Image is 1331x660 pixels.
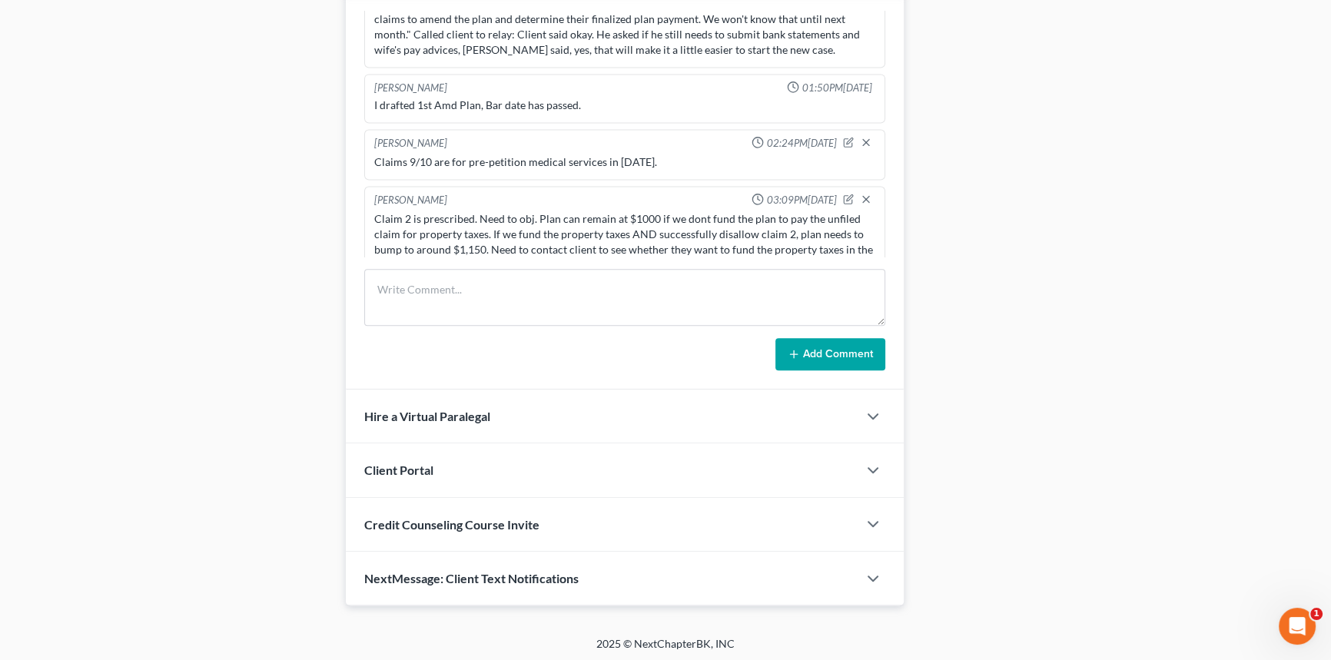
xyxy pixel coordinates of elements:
[775,338,885,370] button: Add Comment
[364,517,539,532] span: Credit Counseling Course Invite
[364,463,433,477] span: Client Portal
[374,211,875,273] div: Claim 2 is prescribed. Need to obj. Plan can remain at $1000 if we dont fund the plan to pay the ...
[802,81,872,95] span: 01:50PM[DATE]
[1310,608,1323,620] span: 1
[374,154,875,170] div: Claims 9/10 are for pre-petition medical services in [DATE].
[767,193,837,207] span: 03:09PM[DATE]
[374,136,447,151] div: [PERSON_NAME]
[364,409,490,423] span: Hire a Virtual Paralegal
[1279,608,1316,645] iframe: Intercom live chat
[767,136,837,151] span: 02:24PM[DATE]
[374,193,447,208] div: [PERSON_NAME]
[374,98,875,113] div: I drafted 1st Amd Plan, Bar date has passed.
[364,571,579,585] span: NextMessage: Client Text Notifications
[374,81,447,95] div: [PERSON_NAME]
